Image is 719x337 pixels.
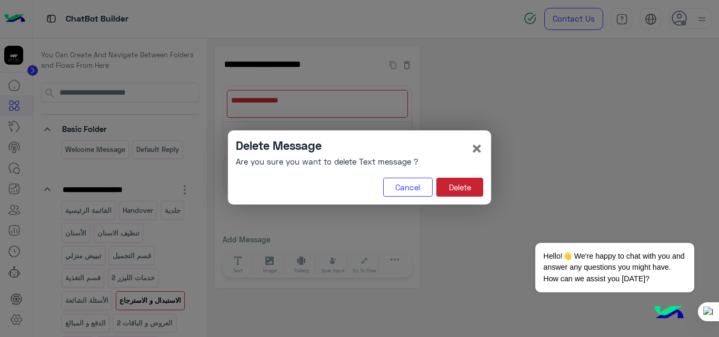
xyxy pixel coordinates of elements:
span: × [471,136,483,160]
button: Delete [436,178,483,197]
span: Hello!👋 We're happy to chat with you and answer any questions you might have. How can we assist y... [535,243,694,292]
h6: Are you sure you want to delete Text message ? [236,157,418,166]
button: Close [471,138,483,158]
button: Cancel [383,178,433,197]
h4: Delete Message [236,138,418,152]
img: hulul-logo.png [651,295,687,332]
